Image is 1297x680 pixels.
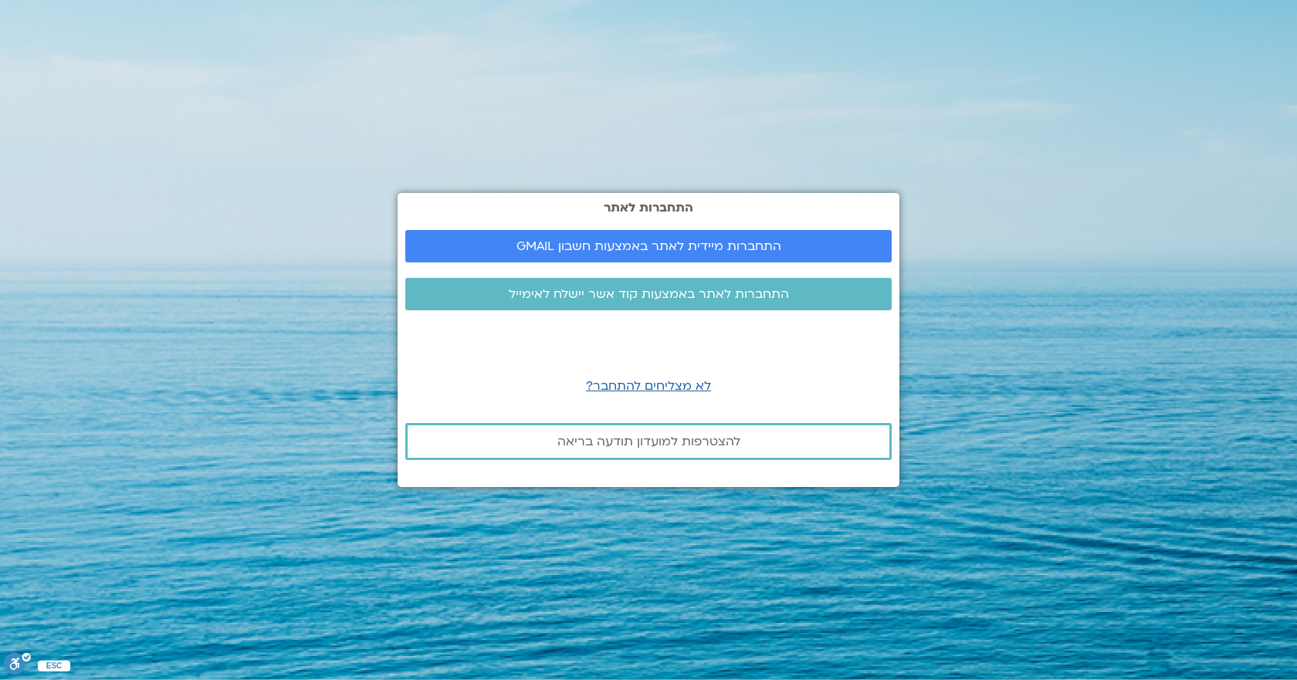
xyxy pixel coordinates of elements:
a: לא מצליחים להתחבר? [586,377,711,394]
a: התחברות מיידית לאתר באמצעות חשבון GMAIL [405,230,892,262]
a: התחברות לאתר באמצעות קוד אשר יישלח לאימייל [405,278,892,310]
span: התחברות מיידית לאתר באמצעות חשבון GMAIL [516,239,781,253]
span: התחברות לאתר באמצעות קוד אשר יישלח לאימייל [509,287,789,301]
h2: התחברות לאתר [405,201,892,215]
a: להצטרפות למועדון תודעה בריאה [405,423,892,460]
span: להצטרפות למועדון תודעה בריאה [557,435,740,448]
